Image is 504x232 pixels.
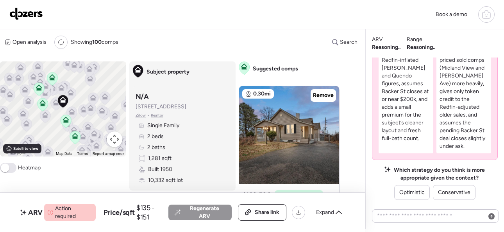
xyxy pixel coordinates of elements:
[136,203,168,222] span: $135 - $151
[382,41,430,142] p: Gives stronger weight to the Redfin-inflated [PERSON_NAME] and Quendo figures, assumes Backer St ...
[440,41,488,150] p: Weights the two most recent, lower-priced sold comps (Midland View and [PERSON_NAME] Ave) more he...
[438,189,470,196] span: Conservative
[394,166,485,182] span: Which strategy do you think is more appropriate given the context?
[399,189,425,196] span: Optimistic
[92,39,102,45] span: 100
[147,144,165,151] span: 2 baths
[13,146,38,152] span: Satellite view
[147,122,179,129] span: Single Family
[28,208,43,217] span: ARV
[407,43,435,51] span: Reasoning..
[372,36,383,43] span: ARV
[340,38,357,46] span: Search
[148,176,183,184] span: 10,332 sqft lot
[77,151,88,156] a: Terms
[2,146,28,156] img: Google
[104,208,135,217] span: Price/sqft
[148,155,172,162] span: 1,281 sqft
[313,92,334,99] span: Remove
[253,65,298,73] span: Suggested comps
[71,38,118,46] span: Showing comps
[147,133,164,140] span: 2 beds
[407,36,422,43] span: Range
[372,43,400,51] span: Reasoning..
[147,68,189,76] span: Subject property
[253,90,271,98] span: 0.30mi
[436,11,467,18] span: Book a demo
[107,131,122,147] button: Map camera controls
[56,151,72,156] button: Map Data
[55,205,93,220] span: Action required
[136,112,146,119] span: Zillow
[184,205,225,220] span: Regenerate ARV
[151,112,163,119] span: Realtor
[255,209,279,216] span: Share link
[242,190,272,200] h3: $183,500
[9,7,43,20] img: Logo
[136,92,149,101] h3: N/A
[2,146,28,156] a: Open this area in Google Maps (opens a new window)
[148,165,172,173] span: Built 1950
[18,164,41,172] span: Heatmap
[147,112,149,119] span: •
[316,209,334,216] span: Expand
[13,38,46,46] span: Open analysis
[93,151,124,156] a: Report a map error
[136,103,186,111] span: [STREET_ADDRESS]
[284,191,320,199] span: MLS VERIFIED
